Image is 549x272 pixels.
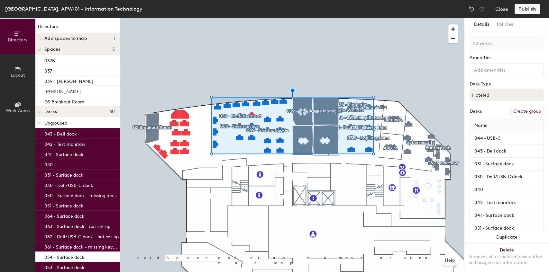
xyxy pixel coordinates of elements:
p: 031 - Surface dock [44,171,84,178]
div: Desk Type [470,82,544,87]
input: Add amenities [473,66,531,73]
p: 037B [44,56,55,64]
input: Unnamed desk [471,211,542,220]
p: 041 - Surface dock [44,150,84,157]
span: Desks [44,109,57,114]
span: Ungrouped [44,120,67,126]
p: 064 - Surface dock [44,212,85,219]
input: Unnamed desk [471,198,542,207]
input: Unnamed desk [471,224,542,233]
input: Unnamed desk [471,172,542,181]
img: Redo [479,6,485,12]
span: Work Areas [6,108,30,113]
p: 062 - Dell/USB-C dock - not set up [44,232,119,240]
p: 050 - Surface dock - missing mouse [44,191,119,198]
span: Directory [8,37,28,43]
span: Layout [11,73,25,78]
p: 030 - Dell/USB-C dock [44,181,93,188]
p: 051 - Surface dock [44,201,84,209]
p: [PERSON_NAME] [44,87,81,94]
p: 039 - [PERSON_NAME] [44,77,93,84]
button: Close [495,4,508,14]
input: Unnamed desk [471,134,542,143]
p: 063 - Surface dock - not set up [44,222,110,229]
button: Help [442,255,458,266]
button: Create group [510,106,544,117]
input: Unnamed desk [471,147,542,156]
button: Hoteled [470,89,544,101]
p: 042 - Test monitors [44,140,85,147]
h1: Directory [35,23,120,33]
span: Add spaces to map [44,36,87,41]
input: Unnamed desk [471,185,542,194]
span: 60 [109,109,115,114]
div: Amenities [470,55,544,60]
span: 1 [113,36,115,41]
span: 5 [112,47,115,52]
div: Removes all associated reservation and assignment information [468,254,545,266]
img: Undo [468,6,475,12]
button: Duplicate [464,231,549,244]
div: [GEOGRAPHIC_DATA], APW-01 - Information Technology [5,5,142,13]
p: 061 - Surface dock - missing keyboard [44,242,119,250]
p: 043 - Dell dock [44,129,77,137]
p: GS Breakout Room [44,97,84,105]
div: Desks [470,109,482,114]
p: 054 - Surface dock [44,253,85,260]
button: Details [470,18,493,31]
span: Name [471,120,491,131]
button: Policies [493,18,517,31]
button: DeleteRemoves all associated reservation and assignment information [464,244,549,272]
span: Spaces [44,47,60,52]
p: 037 [44,66,52,74]
p: 040 [44,160,53,168]
p: 053 - Surface dock [44,263,85,270]
input: Unnamed desk [471,160,542,169]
